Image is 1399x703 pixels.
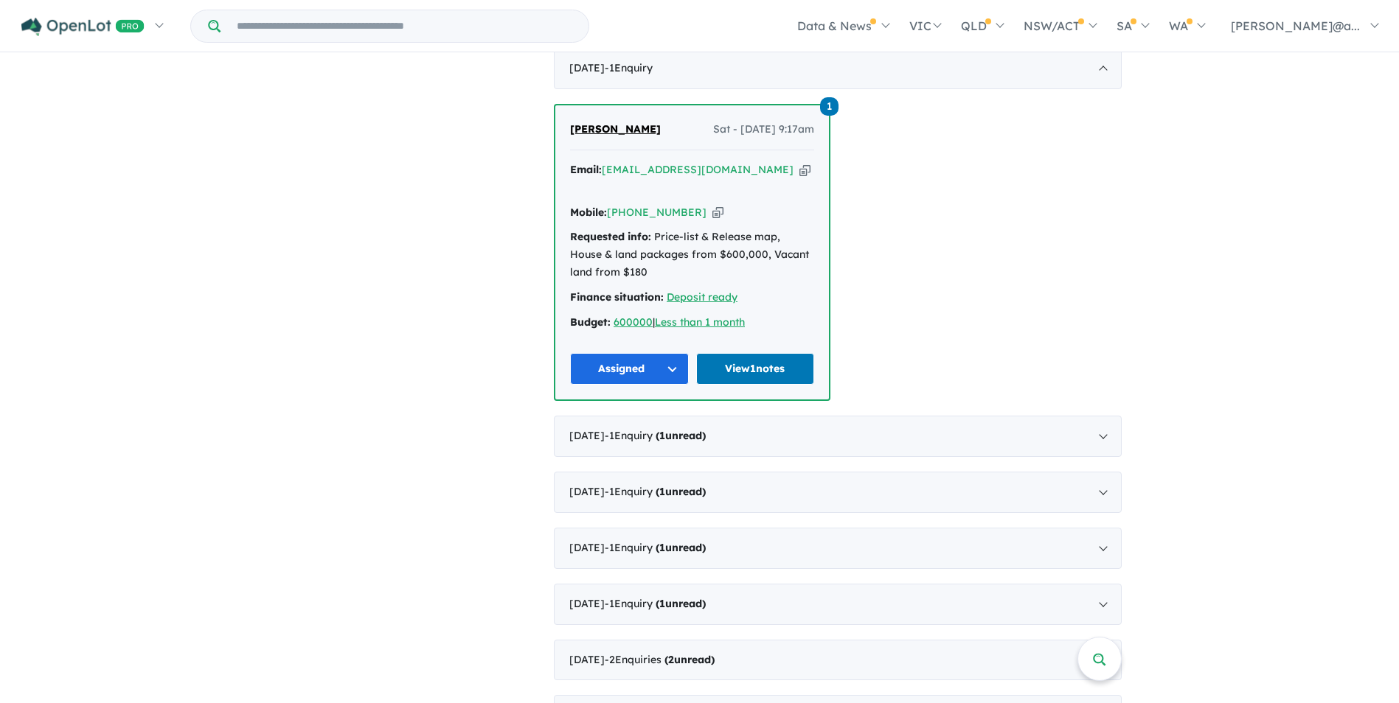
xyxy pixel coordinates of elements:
[570,315,611,329] strong: Budget:
[554,472,1122,513] div: [DATE]
[1231,18,1360,33] span: [PERSON_NAME]@a...
[656,485,706,498] strong: ( unread)
[570,163,602,176] strong: Email:
[656,429,706,442] strong: ( unread)
[656,541,706,554] strong: ( unread)
[605,61,653,74] span: - 1 Enquir y
[605,485,706,498] span: - 1 Enquir y
[605,541,706,554] span: - 1 Enquir y
[570,230,651,243] strong: Requested info:
[605,653,715,666] span: - 2 Enquir ies
[799,162,810,178] button: Copy
[570,290,664,304] strong: Finance situation:
[820,97,839,116] span: 1
[659,597,665,610] span: 1
[223,10,586,42] input: Try estate name, suburb, builder or developer
[570,314,814,332] div: |
[570,206,607,219] strong: Mobile:
[659,429,665,442] span: 1
[659,485,665,498] span: 1
[659,541,665,554] span: 1
[668,653,674,666] span: 2
[667,290,737,304] a: Deposit ready
[570,122,661,136] span: [PERSON_NAME]
[554,528,1122,569] div: [DATE]
[614,315,653,329] a: 600000
[607,206,707,219] a: [PHONE_NUMBER]
[21,18,145,36] img: Openlot PRO Logo White
[656,597,706,610] strong: ( unread)
[605,597,706,610] span: - 1 Enquir y
[655,315,745,329] a: Less than 1 month
[570,353,689,385] button: Assigned
[820,96,839,116] a: 1
[554,416,1122,457] div: [DATE]
[570,121,661,139] a: [PERSON_NAME]
[570,228,814,281] div: Price-list & Release map, House & land packages from $600,000, Vacant land from $180
[696,353,815,385] a: View1notes
[554,640,1122,681] div: [DATE]
[554,584,1122,625] div: [DATE]
[605,429,706,442] span: - 1 Enquir y
[664,653,715,666] strong: ( unread)
[602,163,794,176] a: [EMAIL_ADDRESS][DOMAIN_NAME]
[554,48,1122,89] div: [DATE]
[712,205,723,220] button: Copy
[713,121,814,139] span: Sat - [DATE] 9:17am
